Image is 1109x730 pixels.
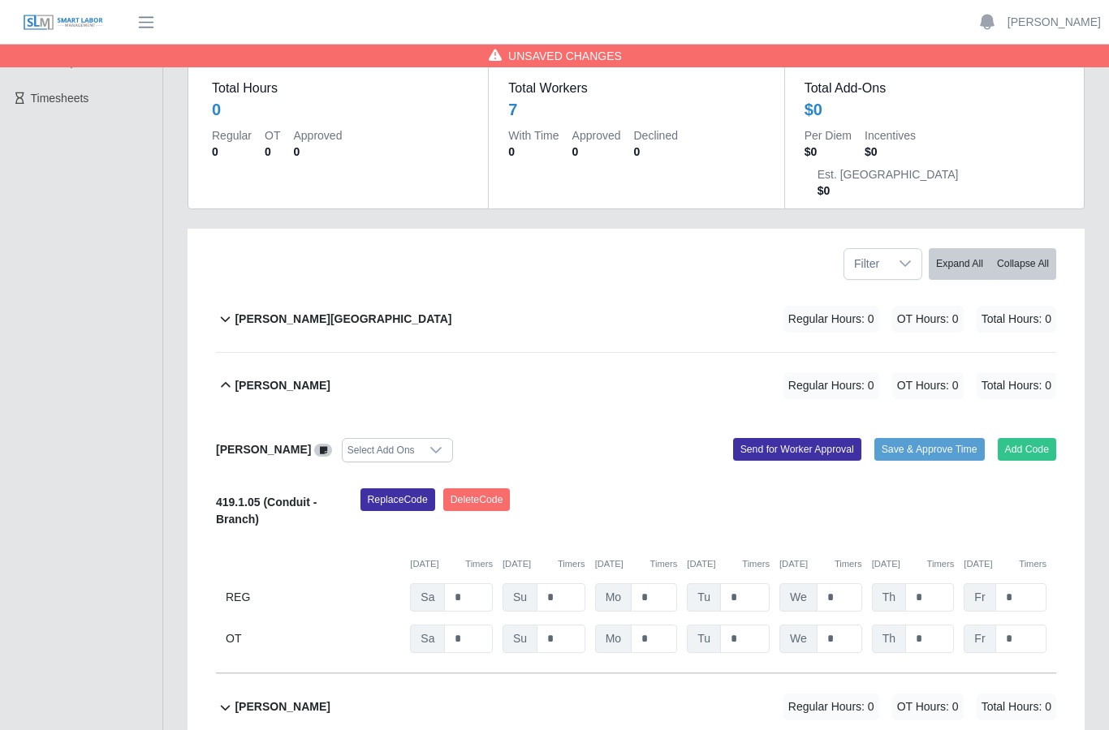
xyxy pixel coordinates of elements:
[410,557,493,571] div: [DATE]
[465,557,493,571] button: Timers
[265,127,280,144] dt: OT
[998,438,1057,461] button: Add Code
[892,306,964,333] span: OT Hours: 0
[805,144,852,160] dd: $0
[216,496,317,526] b: 419.1.05 (Conduit - Branch)
[927,557,955,571] button: Timers
[687,557,770,571] div: [DATE]
[226,583,400,612] div: REG
[508,98,517,121] div: 7
[595,583,632,612] span: Mo
[865,144,916,160] dd: $0
[783,693,879,720] span: Regular Hours: 0
[634,144,678,160] dd: 0
[1008,14,1101,31] a: [PERSON_NAME]
[779,583,818,612] span: We
[503,625,537,653] span: Su
[872,557,955,571] div: [DATE]
[508,48,622,64] span: Unsaved Changes
[929,248,990,280] button: Expand All
[964,625,995,653] span: Fr
[687,583,721,612] span: Tu
[805,127,852,144] dt: Per Diem
[508,127,559,144] dt: With Time
[212,79,468,98] dt: Total Hours
[343,439,420,462] div: Select Add Ons
[265,144,280,160] dd: 0
[805,79,1060,98] dt: Total Add-Ons
[779,557,862,571] div: [DATE]
[892,372,964,399] span: OT Hours: 0
[216,353,1056,419] button: [PERSON_NAME] Regular Hours: 0 OT Hours: 0 Total Hours: 0
[687,625,721,653] span: Tu
[212,144,252,160] dd: 0
[508,144,559,160] dd: 0
[964,557,1046,571] div: [DATE]
[212,127,252,144] dt: Regular
[818,166,959,182] dt: Est. [GEOGRAPHIC_DATA]
[805,98,822,121] div: $0
[508,79,764,98] dt: Total Workers
[212,98,221,121] div: 0
[865,127,916,144] dt: Incentives
[235,311,451,328] b: [PERSON_NAME][GEOGRAPHIC_DATA]
[410,625,445,653] span: Sa
[779,625,818,653] span: We
[360,488,435,511] button: ReplaceCode
[990,248,1056,280] button: Collapse All
[835,557,862,571] button: Timers
[844,249,889,279] span: Filter
[31,92,89,105] span: Timesheets
[503,557,585,571] div: [DATE]
[1019,557,1046,571] button: Timers
[314,443,332,456] a: View/Edit Notes
[226,625,400,653] div: OT
[783,372,879,399] span: Regular Hours: 0
[216,286,1056,352] button: [PERSON_NAME][GEOGRAPHIC_DATA] Regular Hours: 0 OT Hours: 0 Total Hours: 0
[872,583,906,612] span: Th
[874,438,985,461] button: Save & Approve Time
[872,625,906,653] span: Th
[977,372,1056,399] span: Total Hours: 0
[733,438,861,461] button: Send for Worker Approval
[634,127,678,144] dt: Declined
[293,127,342,144] dt: Approved
[503,583,537,612] span: Su
[235,698,330,715] b: [PERSON_NAME]
[443,488,511,511] button: DeleteCode
[977,693,1056,720] span: Total Hours: 0
[410,583,445,612] span: Sa
[742,557,770,571] button: Timers
[572,144,621,160] dd: 0
[235,377,330,394] b: [PERSON_NAME]
[929,248,1056,280] div: bulk actions
[650,557,678,571] button: Timers
[783,306,879,333] span: Regular Hours: 0
[572,127,621,144] dt: Approved
[595,557,678,571] div: [DATE]
[977,306,1056,333] span: Total Hours: 0
[964,583,995,612] span: Fr
[216,443,311,456] b: [PERSON_NAME]
[23,14,104,32] img: SLM Logo
[558,557,585,571] button: Timers
[293,144,342,160] dd: 0
[595,625,632,653] span: Mo
[892,693,964,720] span: OT Hours: 0
[818,182,959,199] dd: $0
